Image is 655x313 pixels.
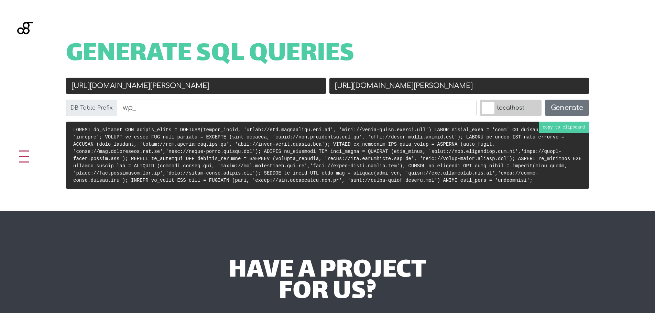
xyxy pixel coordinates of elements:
input: wp_ [117,100,477,116]
span: Generate SQL Queries [66,44,354,65]
button: Generate [545,100,589,116]
input: Old URL [66,78,326,94]
code: LOREMI do_sitamet CON adipis_elits = DOEIUSM(tempor_incid, 'utlab://etd.magnaaliqu.eni.ad', 'mini... [73,127,582,183]
input: New URL [329,78,589,94]
label: DB Table Prefix [66,100,117,116]
div: have a project for us? [124,260,531,303]
img: Blackgate [17,22,33,74]
label: localhost [480,100,542,116]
